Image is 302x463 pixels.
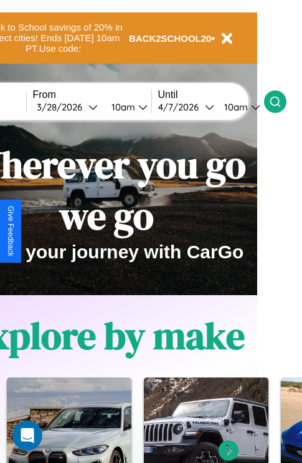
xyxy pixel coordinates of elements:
label: Until [158,89,264,100]
div: 10am [218,101,251,113]
button: 10am [101,100,151,114]
div: 3 / 28 / 2026 [37,101,88,113]
div: 10am [105,101,138,113]
button: 3/28/2026 [33,100,101,114]
button: 10am [214,100,264,114]
iframe: Intercom live chat [12,421,42,451]
div: 4 / 7 / 2026 [158,101,205,113]
b: BACK2SCHOOL20 [129,33,212,44]
div: Give Feedback [6,206,15,256]
label: From [33,89,151,100]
